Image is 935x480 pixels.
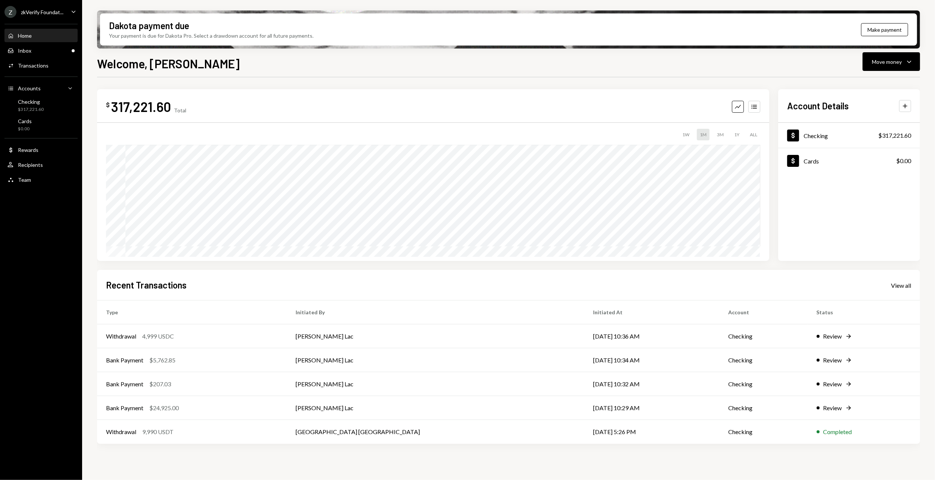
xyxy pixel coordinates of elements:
td: Checking [719,372,807,396]
div: Checking [18,99,44,105]
div: 1Y [731,129,742,140]
div: 1W [679,129,692,140]
button: Make payment [861,23,908,36]
div: 1M [697,129,710,140]
a: Cards$0.00 [4,116,78,134]
td: Checking [719,396,807,420]
th: Initiated By [287,300,584,324]
div: Cards [18,118,32,124]
div: Bank Payment [106,380,143,389]
div: 317,221.60 [111,98,171,115]
div: 9,990 USDT [142,427,174,436]
div: 3M [714,129,727,140]
div: Accounts [18,85,41,91]
div: Review [823,332,842,341]
th: Account [719,300,807,324]
div: Transactions [18,62,49,69]
div: Withdrawal [106,427,136,436]
td: [DATE] 10:36 AM [584,324,719,348]
a: Rewards [4,143,78,156]
div: 4,999 USDC [142,332,174,341]
div: Dakota payment due [109,19,189,32]
div: Bank Payment [106,356,143,365]
div: Home [18,32,32,39]
td: Checking [719,420,807,444]
a: Transactions [4,59,78,72]
a: Checking$317,221.60 [4,96,78,114]
td: Checking [719,348,807,372]
th: Initiated At [584,300,719,324]
div: $207.03 [149,380,171,389]
a: Team [4,173,78,186]
td: [DATE] 10:29 AM [584,396,719,420]
td: [DATE] 5:26 PM [584,420,719,444]
a: Home [4,29,78,42]
div: Withdrawal [106,332,136,341]
div: Cards [804,158,819,165]
div: Bank Payment [106,403,143,412]
button: Move money [863,52,920,71]
div: Rewards [18,147,38,153]
th: Type [97,300,287,324]
a: Accounts [4,81,78,95]
div: $24,925.00 [149,403,179,412]
div: $317,221.60 [18,106,44,113]
th: Status [808,300,920,324]
div: $ [106,101,110,109]
div: Checking [804,132,828,139]
div: Review [823,380,842,389]
td: [DATE] 10:32 AM [584,372,719,396]
div: $317,221.60 [878,131,911,140]
div: Your payment is due for Dakota Pro. Select a drawdown account for all future payments. [109,32,314,40]
div: $0.00 [18,126,32,132]
div: $0.00 [896,156,911,165]
div: View all [891,282,911,289]
td: [PERSON_NAME] Lac [287,396,584,420]
div: Recipients [18,162,43,168]
a: Inbox [4,44,78,57]
div: Completed [823,427,852,436]
div: zkVerify Foundat... [21,9,63,15]
a: View all [891,281,911,289]
div: Team [18,177,31,183]
a: Checking$317,221.60 [778,123,920,148]
div: Review [823,403,842,412]
td: [PERSON_NAME] Lac [287,372,584,396]
td: Checking [719,324,807,348]
div: Z [4,6,16,18]
h2: Account Details [787,100,849,112]
div: Move money [872,58,902,66]
div: Review [823,356,842,365]
a: Recipients [4,158,78,171]
td: [GEOGRAPHIC_DATA] [GEOGRAPHIC_DATA] [287,420,584,444]
td: [DATE] 10:34 AM [584,348,719,372]
div: $5,762.85 [149,356,175,365]
h2: Recent Transactions [106,279,187,291]
div: ALL [747,129,760,140]
td: [PERSON_NAME] Lac [287,324,584,348]
td: [PERSON_NAME] Lac [287,348,584,372]
h1: Welcome, [PERSON_NAME] [97,56,240,71]
div: Total [174,107,186,113]
div: Inbox [18,47,31,54]
a: Cards$0.00 [778,148,920,173]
